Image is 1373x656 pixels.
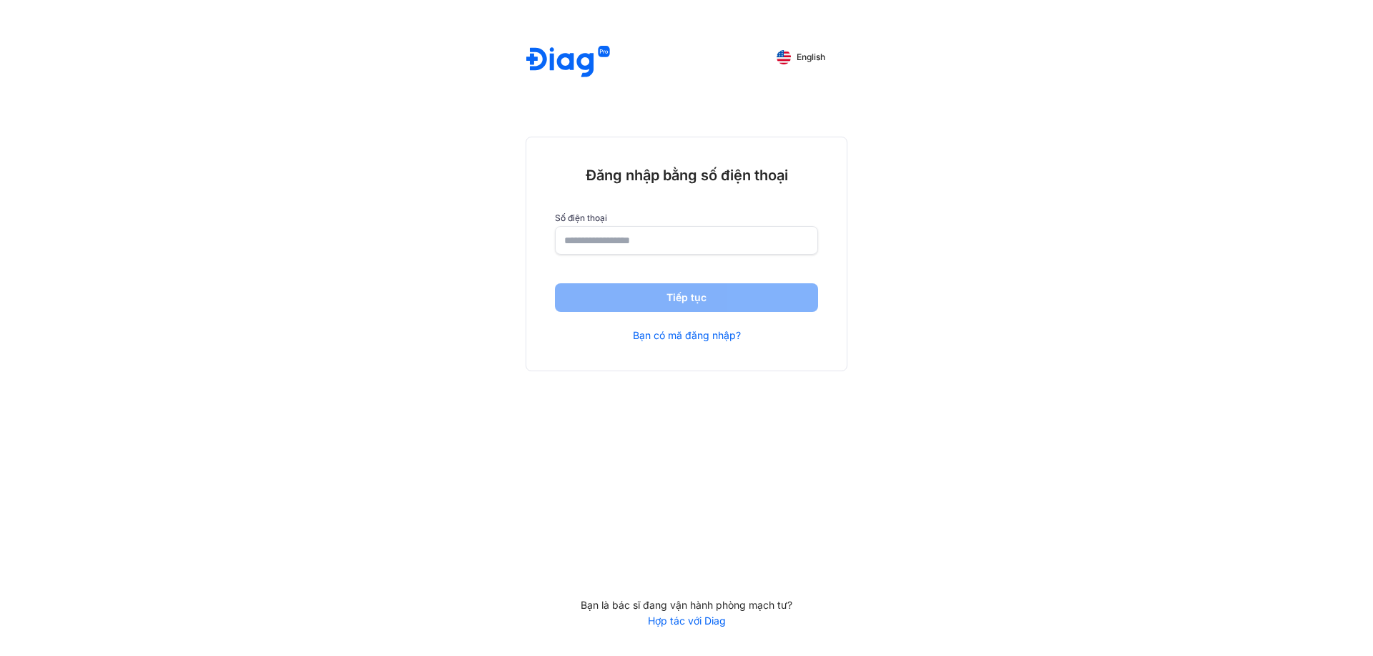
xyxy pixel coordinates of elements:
[777,50,791,64] img: English
[555,213,818,223] label: Số điện thoại
[526,615,847,627] a: Hợp tác với Diag
[526,599,847,612] div: Bạn là bác sĩ đang vận hành phòng mạch tư?
[767,46,835,69] button: English
[633,329,741,342] a: Bạn có mã đăng nhập?
[555,283,818,312] button: Tiếp tục
[555,166,818,185] div: Đăng nhập bằng số điện thoại
[797,52,825,62] span: English
[526,46,610,79] img: logo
